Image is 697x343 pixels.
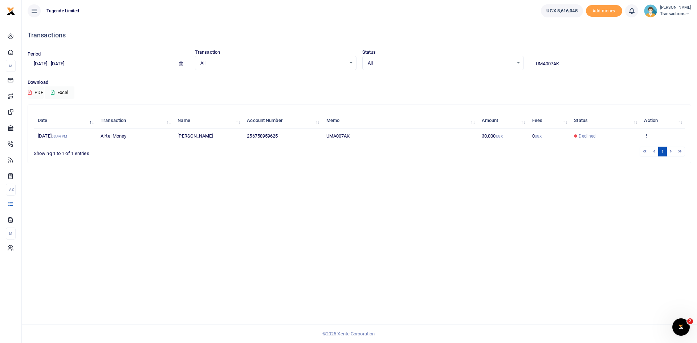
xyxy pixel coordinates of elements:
iframe: Intercom live chat [672,318,690,336]
span: All [200,60,346,67]
input: select period [28,58,173,70]
span: 0 [532,133,542,139]
span: UMA007AK [326,133,350,139]
img: logo-small [7,7,15,16]
small: UGX [496,134,503,138]
span: 2 [687,318,693,324]
th: Fees: activate to sort column ascending [528,113,570,128]
label: Transaction [195,49,220,56]
th: Name: activate to sort column ascending [174,113,243,128]
button: Excel [45,86,74,99]
li: M [6,228,16,240]
span: [DATE] [38,133,67,139]
button: PDF [28,86,44,99]
label: Status [362,49,376,56]
span: 30,000 [482,133,503,139]
input: Search [530,58,691,70]
span: 256758959625 [247,133,278,139]
small: UGX [535,134,542,138]
th: Amount: activate to sort column ascending [478,113,528,128]
p: Download [28,79,691,86]
small: [PERSON_NAME] [660,5,691,11]
a: UGX 5,616,045 [541,4,583,17]
a: 1 [658,147,667,156]
span: Tugende Limited [44,8,82,14]
th: Transaction: activate to sort column ascending [97,113,174,128]
th: Status: activate to sort column ascending [570,113,640,128]
small: 03:44 PM [52,134,68,138]
th: Date: activate to sort column descending [34,113,97,128]
h4: Transactions [28,31,691,39]
a: Add money [586,8,622,13]
span: All [368,60,513,67]
li: Wallet ballance [538,4,586,17]
a: profile-user [PERSON_NAME] Transactions [644,4,691,17]
a: logo-small logo-large logo-large [7,8,15,13]
div: Showing 1 to 1 of 1 entries [34,146,302,157]
img: profile-user [644,4,657,17]
span: UGX 5,616,045 [546,7,577,15]
span: [PERSON_NAME] [178,133,213,139]
span: Transactions [660,11,691,17]
li: Ac [6,184,16,196]
span: Declined [579,133,596,139]
label: Period [28,50,41,58]
th: Memo: activate to sort column ascending [322,113,477,128]
th: Account Number: activate to sort column ascending [243,113,322,128]
span: Airtel Money [101,133,126,139]
li: M [6,60,16,72]
span: Add money [586,5,622,17]
th: Action: activate to sort column ascending [640,113,685,128]
li: Toup your wallet [586,5,622,17]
